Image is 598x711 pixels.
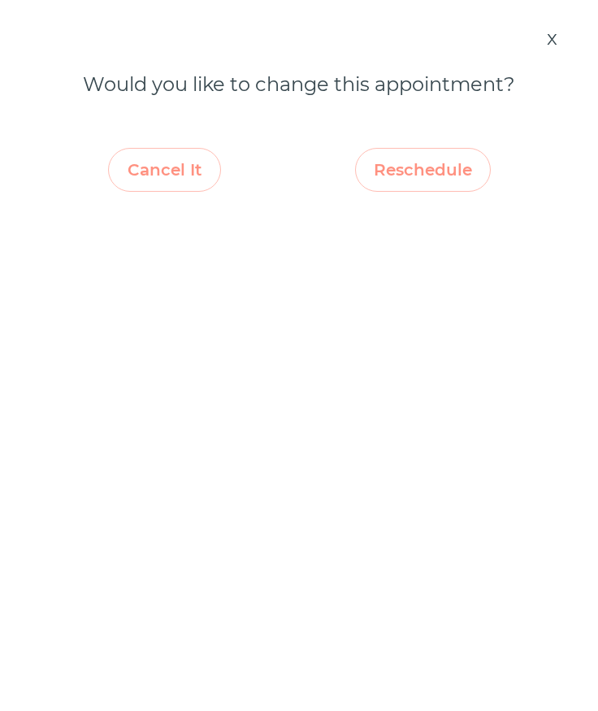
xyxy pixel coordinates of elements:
div: Reschedule [374,154,472,185]
div: x [539,20,565,56]
button: Cancel It [108,148,221,192]
button: Reschedule [355,148,491,192]
div: Cancel It [127,154,202,185]
div: Would you like to change this appointment? [41,70,557,99]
